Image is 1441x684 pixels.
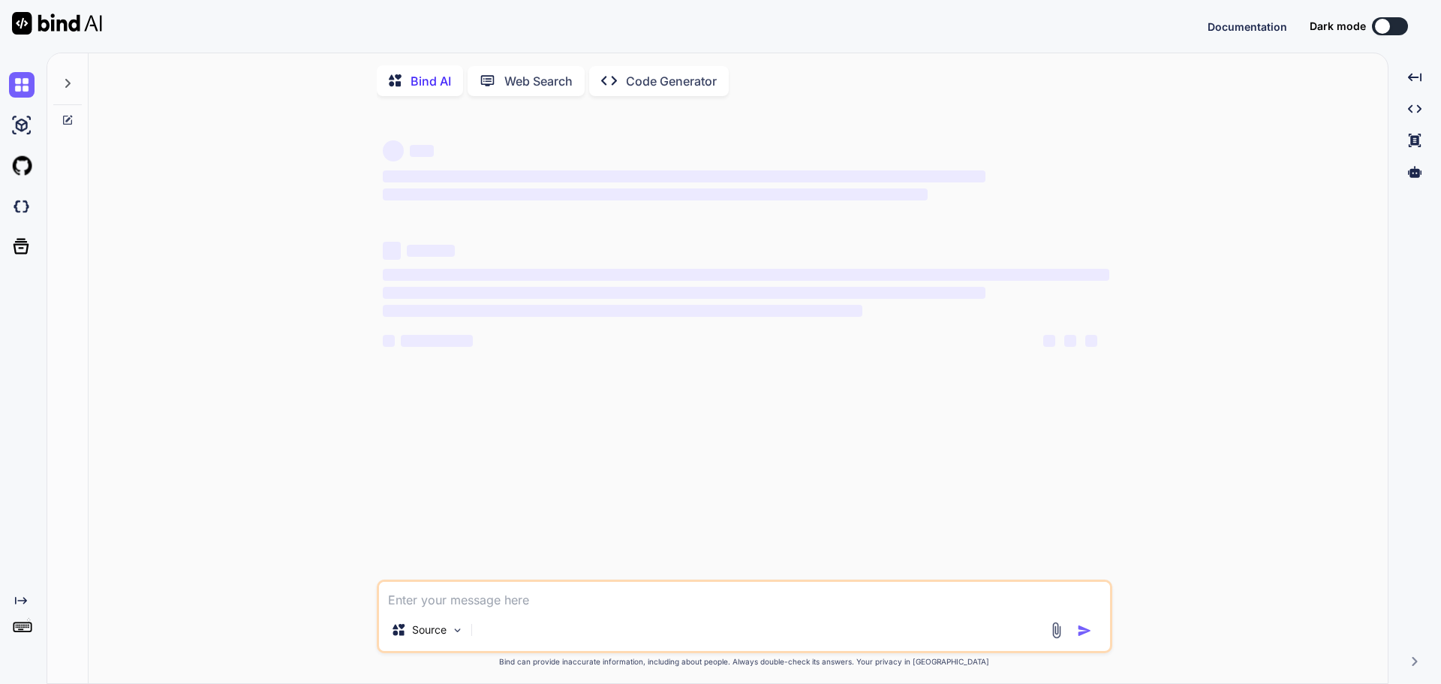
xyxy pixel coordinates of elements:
p: Web Search [504,72,573,90]
span: ‌ [1064,335,1076,347]
span: ‌ [383,170,985,182]
span: ‌ [410,145,434,157]
span: ‌ [383,242,401,260]
img: githubLight [9,153,35,179]
span: Documentation [1208,20,1287,33]
span: ‌ [407,245,455,257]
p: Bind can provide inaccurate information, including about people. Always double-check its answers.... [377,656,1112,667]
span: ‌ [1043,335,1055,347]
span: ‌ [383,335,395,347]
span: ‌ [383,188,928,200]
span: ‌ [383,287,985,299]
span: ‌ [401,335,473,347]
img: icon [1077,623,1092,638]
span: Dark mode [1310,19,1366,34]
span: ‌ [383,140,404,161]
img: Pick Models [451,624,464,637]
img: Bind AI [12,12,102,35]
span: ‌ [383,269,1109,281]
button: Documentation [1208,19,1287,35]
span: ‌ [1085,335,1097,347]
img: darkCloudIdeIcon [9,194,35,219]
p: Source [412,622,447,637]
img: ai-studio [9,113,35,138]
img: attachment [1048,622,1065,639]
span: ‌ [383,305,862,317]
p: Code Generator [626,72,717,90]
img: chat [9,72,35,98]
p: Bind AI [411,72,451,90]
